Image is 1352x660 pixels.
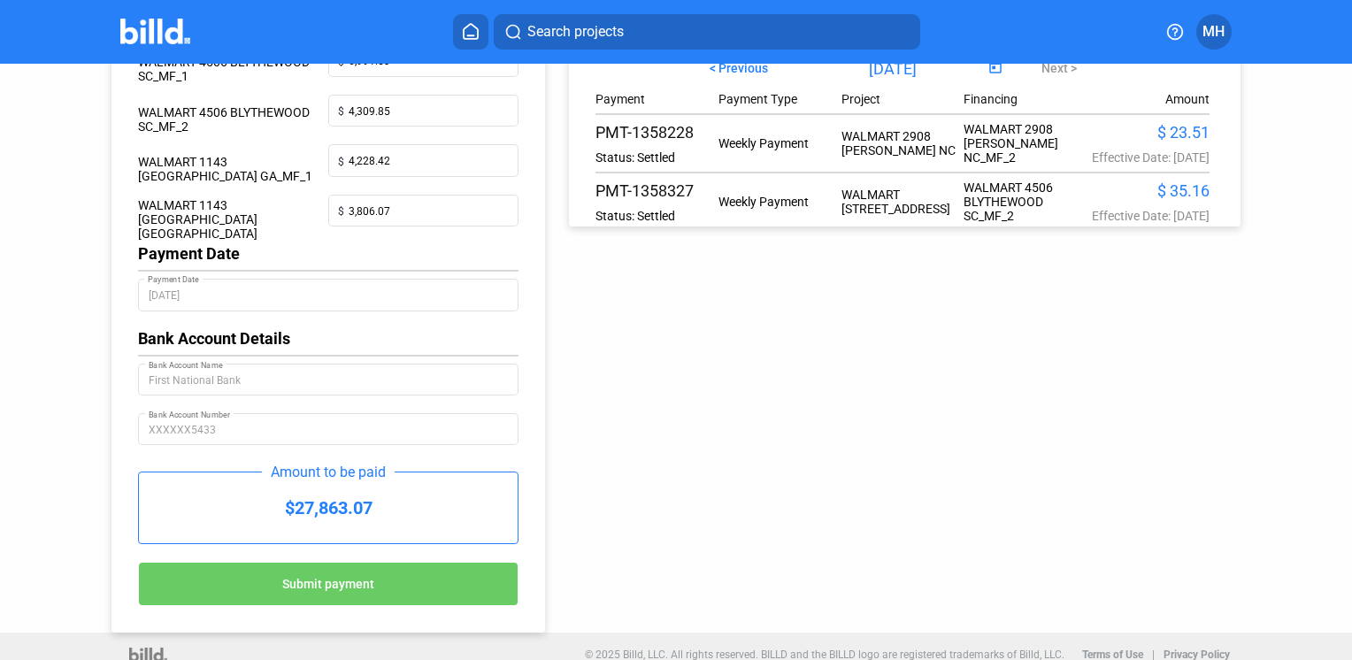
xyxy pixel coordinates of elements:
[138,95,328,145] div: WALMART 4506 BLYTHEWOOD SC_MF_2
[138,244,519,263] div: Payment Date
[984,57,1008,81] button: Open calendar
[338,196,349,221] span: $
[138,329,519,348] div: Bank Account Details
[1165,92,1210,106] div: Amount
[1041,61,1077,75] span: Next >
[349,96,510,121] input: 0.00
[595,181,718,200] div: PMT-1358327
[1028,53,1090,83] button: Next >
[964,92,1087,106] div: Financing
[964,180,1087,223] div: WALMART 4506 BLYTHEWOOD SC_MF_2
[841,129,964,157] div: WALMART 2908 [PERSON_NAME] NC
[139,472,518,543] div: $27,863.07
[1196,14,1232,50] button: MH
[138,562,519,606] button: Submit payment
[338,147,349,172] span: $
[718,195,841,209] div: Weekly Payment
[595,123,718,142] div: PMT-1358228
[595,209,718,223] div: Status: Settled
[1087,150,1210,165] div: Effective Date: [DATE]
[964,122,1087,165] div: WALMART 2908 [PERSON_NAME] NC_MF_2
[1087,209,1210,223] div: Effective Date: [DATE]
[138,44,328,95] div: WALMART 4506 BLYTHEWOOD SC_MF_1
[1087,181,1210,200] div: $ 35.16
[718,92,841,106] div: Payment Type
[841,188,964,216] div: WALMART [STREET_ADDRESS]
[696,53,781,83] button: < Previous
[494,14,920,50] button: Search projects
[338,96,349,121] span: $
[710,61,768,75] span: < Previous
[527,21,624,42] span: Search projects
[262,464,395,480] div: Amount to be paid
[595,92,718,106] div: Payment
[282,578,374,592] span: Submit payment
[138,195,328,245] div: WALMART 1143 [GEOGRAPHIC_DATA] [GEOGRAPHIC_DATA]
[595,150,718,165] div: Status: Settled
[1087,123,1210,142] div: $ 23.51
[718,136,841,150] div: Weekly Payment
[138,144,328,195] div: WALMART 1143 [GEOGRAPHIC_DATA] GA_MF_1
[349,196,510,221] input: 0.00
[349,147,510,172] input: 0.00
[841,92,964,106] div: Project
[120,19,190,44] img: Billd Company Logo
[1202,21,1225,42] span: MH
